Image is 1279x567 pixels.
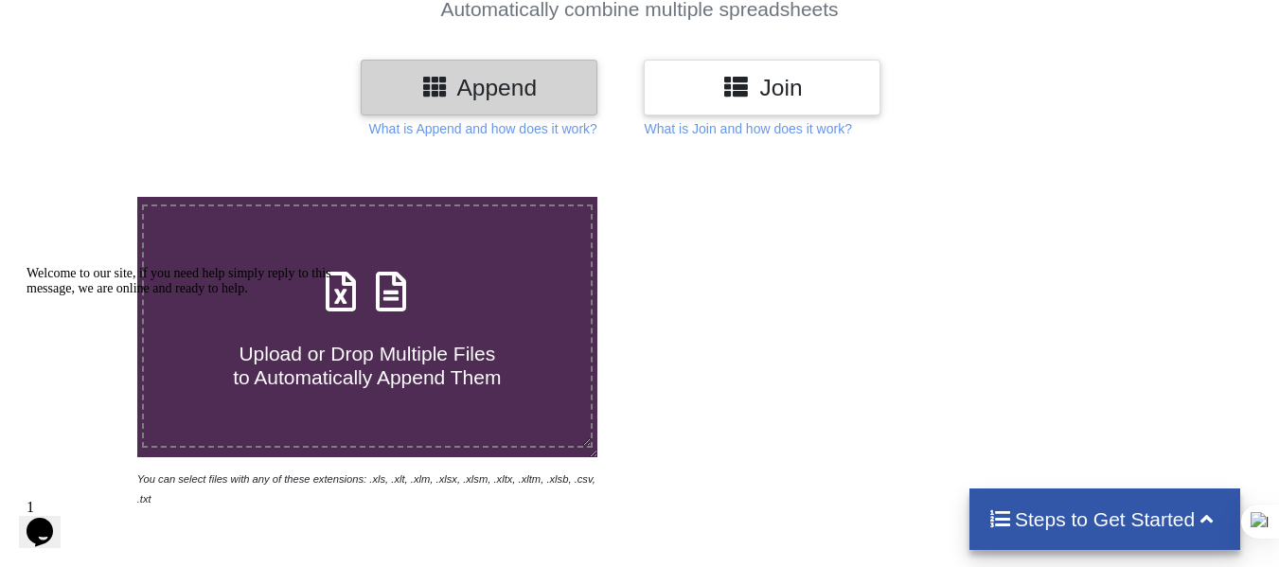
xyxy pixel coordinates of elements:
[369,119,597,138] p: What is Append and how does it work?
[233,343,501,388] span: Upload or Drop Multiple Files to Automatically Append Them
[658,74,866,101] h3: Join
[644,119,851,138] p: What is Join and how does it work?
[19,491,80,548] iframe: chat widget
[375,74,583,101] h3: Append
[8,8,312,37] span: Welcome to our site, if you need help simply reply to this message, we are online and ready to help.
[8,8,348,38] div: Welcome to our site, if you need help simply reply to this message, we are online and ready to help.
[19,258,360,482] iframe: chat widget
[137,473,595,505] i: You can select files with any of these extensions: .xls, .xlt, .xlm, .xlsx, .xlsm, .xltx, .xltm, ...
[988,507,1222,531] h4: Steps to Get Started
